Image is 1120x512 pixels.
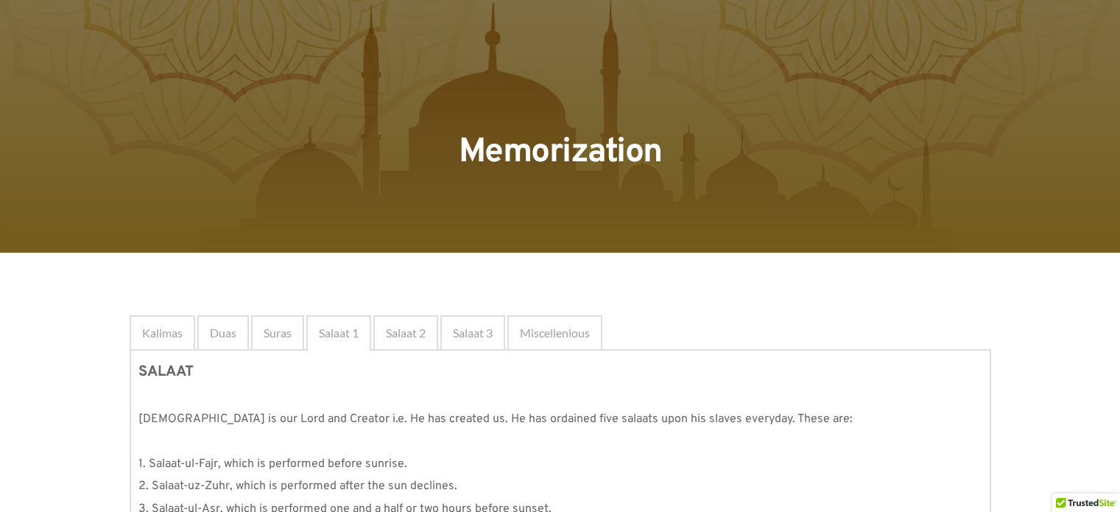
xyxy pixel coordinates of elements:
[264,324,292,342] span: Suras
[142,324,183,342] span: Kalimas
[138,457,407,471] span: 1. Salaat-ul-Fajr, which is performed before sunrise.
[210,324,236,342] span: Duas
[453,324,493,342] span: Salaat 3
[520,324,590,342] span: Miscellenious
[459,131,662,175] span: Memorization
[138,479,457,494] span: 2. Salaat-uz-Zuhr, which is performed after the sun declines.
[386,324,426,342] span: Salaat 2
[319,324,359,342] span: Salaat 1
[138,412,853,427] span: [DEMOGRAPHIC_DATA] is our Lord and Creator i.e. He has created us. He has ordained five salaats u...
[138,362,194,382] strong: SALAAT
